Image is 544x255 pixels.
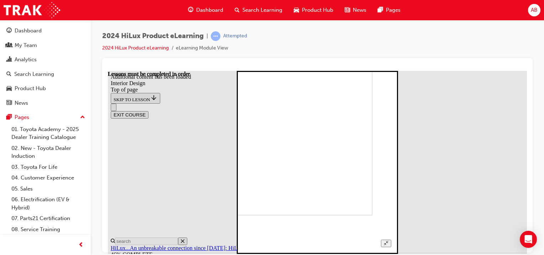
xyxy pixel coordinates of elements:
[3,82,88,95] a: Product Hub
[15,41,37,50] div: My Team
[102,32,204,40] span: 2024 HiLux Product eLearning
[302,6,333,14] span: Product Hub
[4,2,60,18] img: Trak
[176,44,228,52] li: eLearning Module View
[288,3,339,17] a: car-iconProduct Hub
[531,6,538,14] span: AB
[9,143,88,162] a: 02. New - Toyota Dealer Induction
[80,113,85,122] span: up-icon
[339,3,372,17] a: news-iconNews
[273,169,283,176] button: Unzoom image
[242,6,282,14] span: Search Learning
[6,114,12,121] span: pages-icon
[211,31,220,41] span: learningRecordVerb_ATTEMPT-icon
[223,33,247,40] div: Attempted
[528,4,540,16] button: AB
[235,6,240,15] span: search-icon
[520,231,537,248] div: Open Intercom Messenger
[14,70,54,78] div: Search Learning
[9,124,88,143] a: 01. Toyota Academy - 2025 Dealer Training Catalogue
[345,6,350,15] span: news-icon
[9,224,88,235] a: 08. Service Training
[353,6,366,14] span: News
[229,3,288,17] a: search-iconSearch Learning
[3,111,88,124] button: Pages
[6,100,12,106] span: news-icon
[372,3,406,17] a: pages-iconPages
[15,113,29,121] div: Pages
[3,53,88,66] a: Analytics
[9,213,88,224] a: 07. Parts21 Certification
[15,99,28,107] div: News
[3,68,88,81] a: Search Learning
[9,172,88,183] a: 04. Customer Experience
[15,84,46,93] div: Product Hub
[386,6,401,14] span: Pages
[6,28,12,34] span: guage-icon
[3,39,88,52] a: My Team
[6,85,12,92] span: car-icon
[6,57,12,63] span: chart-icon
[294,6,299,15] span: car-icon
[15,56,37,64] div: Analytics
[3,24,88,37] a: Dashboard
[6,42,12,49] span: people-icon
[78,241,84,250] span: prev-icon
[196,6,223,14] span: Dashboard
[9,183,88,194] a: 05. Sales
[206,32,208,40] span: |
[9,194,88,213] a: 06. Electrification (EV & Hybrid)
[15,27,42,35] div: Dashboard
[6,71,11,78] span: search-icon
[182,3,229,17] a: guage-iconDashboard
[378,6,383,15] span: pages-icon
[3,97,88,110] a: News
[102,45,169,51] a: 2024 HiLux Product eLearning
[3,23,88,111] button: DashboardMy TeamAnalyticsSearch LearningProduct HubNews
[9,235,88,246] a: 09. Technical Training
[188,6,193,15] span: guage-icon
[9,162,88,173] a: 03. Toyota For Life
